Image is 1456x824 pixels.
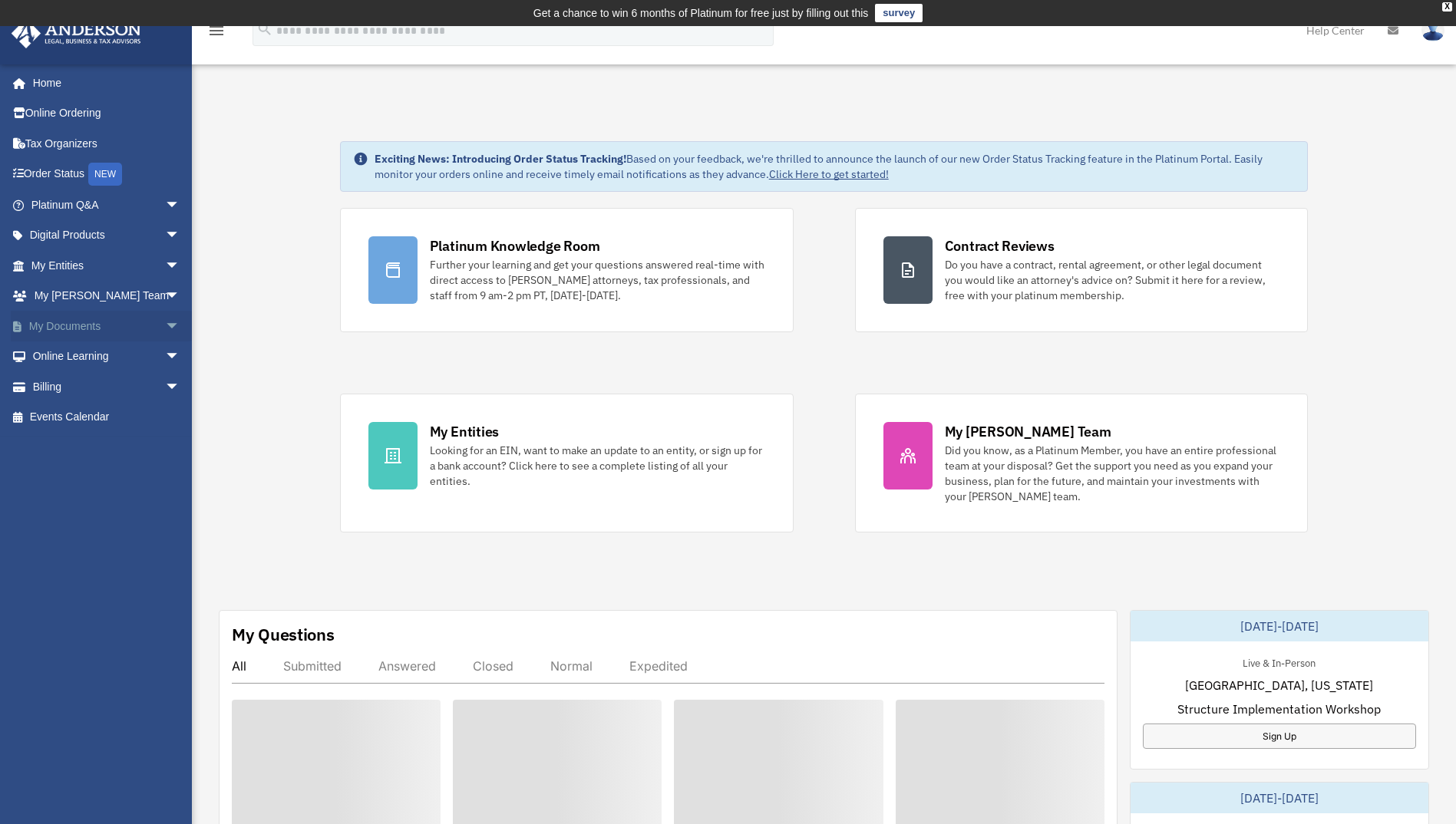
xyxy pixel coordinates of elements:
div: Get a chance to win 6 months of Platinum for free just by filling out this [533,4,869,22]
strong: Exciting News: Introducing Order Status Tracking! [375,152,626,166]
img: Anderson Advisors Platinum Portal [7,18,146,48]
a: Home [11,68,196,98]
div: Normal [550,658,593,674]
div: Answered [378,658,436,674]
div: My Entities [430,422,499,441]
div: [DATE]-[DATE] [1131,611,1428,641]
a: Platinum Q&Aarrow_drop_down [11,190,203,220]
a: Events Calendar [11,402,203,433]
div: Live & In-Person [1230,654,1328,670]
div: close [1442,2,1452,12]
span: arrow_drop_down [165,371,196,403]
div: Did you know, as a Platinum Member, you have an entire professional team at your disposal? Get th... [945,443,1280,504]
div: Do you have a contract, rental agreement, or other legal document you would like an attorney's ad... [945,257,1280,303]
a: Online Ordering [11,98,203,129]
div: All [232,658,246,674]
div: Expedited [629,658,688,674]
span: arrow_drop_down [165,341,196,373]
a: Digital Productsarrow_drop_down [11,220,203,251]
a: My Entities Looking for an EIN, want to make an update to an entity, or sign up for a bank accoun... [340,394,794,532]
div: Further your learning and get your questions answered real-time with direct access to [PERSON_NAM... [430,257,765,303]
a: Order StatusNEW [11,159,203,190]
span: [GEOGRAPHIC_DATA], [US_STATE] [1185,676,1373,694]
span: arrow_drop_down [165,311,196,342]
div: My [PERSON_NAME] Team [945,422,1111,441]
div: Platinum Knowledge Room [430,236,600,255]
div: Contract Reviews [945,236,1055,255]
a: Platinum Knowledge Room Further your learning and get your questions answered real-time with dire... [340,208,794,332]
a: My [PERSON_NAME] Teamarrow_drop_down [11,281,203,311]
div: [DATE]-[DATE] [1131,783,1428,813]
img: User Pic [1421,19,1444,41]
span: arrow_drop_down [165,190,196,221]
a: My Documentsarrow_drop_down [11,311,203,341]
div: Based on your feedback, we're thrilled to announce the launch of our new Order Status Tracking fe... [375,151,1296,182]
a: Billingarrow_drop_down [11,371,203,402]
div: NEW [88,163,122,186]
a: My Entitiesarrow_drop_down [11,250,203,281]
i: menu [207,21,226,40]
a: Online Learningarrow_drop_down [11,341,203,372]
a: Contract Reviews Do you have a contract, rental agreement, or other legal document you would like... [855,208,1309,332]
a: survey [875,4,923,22]
a: Click Here to get started! [769,167,889,181]
span: arrow_drop_down [165,281,196,312]
span: Structure Implementation Workshop [1177,700,1381,718]
a: menu [207,27,226,40]
div: Submitted [283,658,342,674]
a: Tax Organizers [11,128,203,159]
i: search [256,21,273,38]
div: My Questions [232,623,335,646]
div: Closed [473,658,513,674]
a: Sign Up [1143,723,1416,749]
span: arrow_drop_down [165,250,196,282]
span: arrow_drop_down [165,220,196,252]
a: My [PERSON_NAME] Team Did you know, as a Platinum Member, you have an entire professional team at... [855,394,1309,532]
div: Looking for an EIN, want to make an update to an entity, or sign up for a bank account? Click her... [430,443,765,489]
